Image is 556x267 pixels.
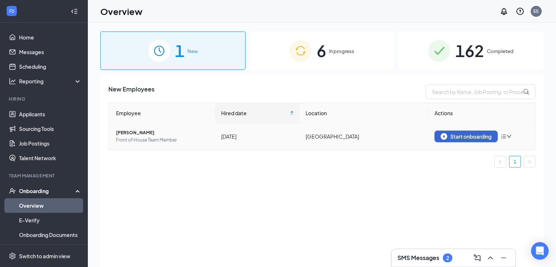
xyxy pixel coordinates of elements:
span: 6 [317,38,326,63]
a: Job Postings [19,136,82,151]
button: left [495,156,506,168]
svg: QuestionInfo [516,7,525,16]
div: Start onboarding [441,133,492,140]
span: Front of House Team Member [116,136,209,144]
svg: Notifications [500,7,508,16]
a: Sourcing Tools [19,121,82,136]
div: Team Management [9,173,80,179]
svg: WorkstreamLogo [8,7,15,15]
span: New Employees [108,84,154,99]
button: ChevronUp [485,252,496,264]
li: 1 [509,156,521,168]
span: New [188,48,198,55]
span: Hired date [221,109,288,117]
svg: UserCheck [9,187,16,195]
svg: ChevronUp [486,253,495,262]
div: Switch to admin view [19,252,70,260]
a: Overview [19,198,82,213]
h3: SMS Messages [398,254,439,262]
svg: Minimize [499,253,508,262]
div: Onboarding [19,187,75,195]
div: [DATE] [221,132,294,140]
h1: Overview [100,5,142,18]
a: Activity log [19,242,82,257]
span: down [507,134,512,139]
a: Talent Network [19,151,82,165]
button: Minimize [498,252,510,264]
span: 162 [455,38,484,63]
span: In progress [329,48,354,55]
span: bars [501,133,507,139]
a: E-Verify [19,213,82,227]
th: Actions [429,103,535,123]
button: Start onboarding [434,131,498,142]
li: Previous Page [495,156,506,168]
a: Scheduling [19,59,82,74]
svg: ComposeMessage [473,253,482,262]
a: 1 [510,156,520,167]
th: Location [300,103,428,123]
span: left [498,160,503,164]
input: Search by Name, Job Posting, or Process [426,84,536,99]
span: [PERSON_NAME] [116,129,209,136]
div: Reporting [19,78,82,85]
a: Home [19,30,82,45]
button: ComposeMessage [471,252,483,264]
li: Next Page [524,156,536,168]
a: Messages [19,45,82,59]
a: Onboarding Documents [19,227,82,242]
span: right [527,160,532,164]
div: ES [534,8,539,14]
button: right [524,156,536,168]
svg: Collapse [71,8,78,15]
svg: Settings [9,252,16,260]
div: Hiring [9,96,80,102]
svg: Analysis [9,78,16,85]
div: 2 [446,255,449,261]
td: [GEOGRAPHIC_DATA] [300,123,428,150]
th: Employee [109,103,215,123]
span: 1 [175,38,185,63]
span: Completed [487,48,514,55]
a: Applicants [19,107,82,121]
div: Open Intercom Messenger [531,242,549,260]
